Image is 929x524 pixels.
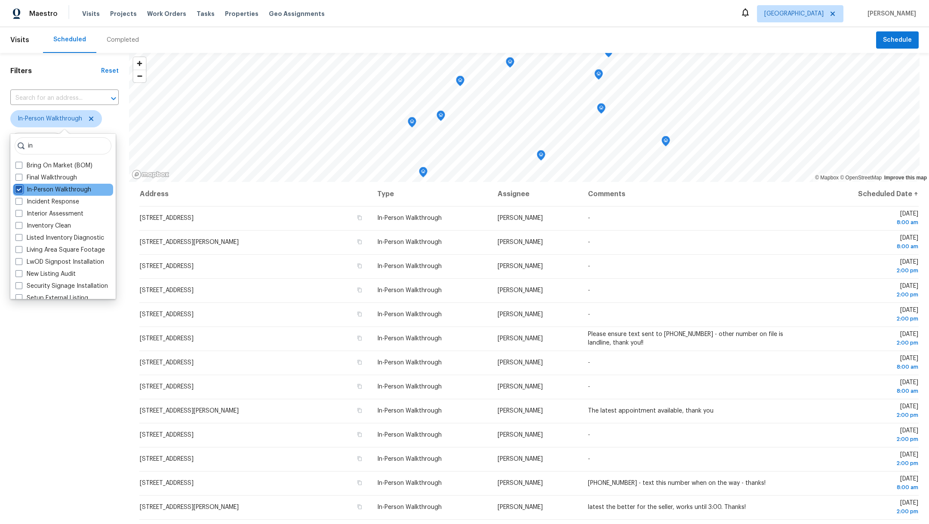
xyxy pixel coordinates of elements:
[537,150,545,163] div: Map marker
[822,459,918,468] div: 2:00 pm
[588,287,590,293] span: -
[822,266,918,275] div: 2:00 pm
[377,336,442,342] span: In-Person Walkthrough
[822,387,918,395] div: 8:00 am
[140,456,194,462] span: [STREET_ADDRESS]
[356,503,363,511] button: Copy Address
[456,76,464,89] div: Map marker
[883,35,912,46] span: Schedule
[197,11,215,17] span: Tasks
[108,92,120,105] button: Open
[597,103,606,117] div: Map marker
[377,287,442,293] span: In-Person Walkthrough
[129,53,920,182] canvas: Map
[588,311,590,317] span: -
[822,476,918,492] span: [DATE]
[107,36,139,44] div: Completed
[82,9,100,18] span: Visits
[140,384,194,390] span: [STREET_ADDRESS]
[110,9,137,18] span: Projects
[498,287,543,293] span: [PERSON_NAME]
[15,173,77,182] label: Final Walkthrough
[764,9,824,18] span: [GEOGRAPHIC_DATA]
[377,263,442,269] span: In-Person Walkthrough
[498,215,543,221] span: [PERSON_NAME]
[822,211,918,227] span: [DATE]
[377,504,442,510] span: In-Person Walkthrough
[377,408,442,414] span: In-Person Walkthrough
[588,331,783,346] span: Please ensure text sent to [PHONE_NUMBER] - other number on file is landline, thank you!!
[437,111,445,124] div: Map marker
[840,175,882,181] a: OpenStreetMap
[822,283,918,299] span: [DATE]
[588,408,714,414] span: The latest appointment available, thank you
[491,182,581,206] th: Assignee
[356,382,363,390] button: Copy Address
[133,57,146,70] span: Zoom in
[10,92,95,105] input: Search for an address...
[588,215,590,221] span: -
[377,239,442,245] span: In-Person Walkthrough
[15,197,79,206] label: Incident Response
[408,117,416,130] div: Map marker
[822,379,918,395] span: [DATE]
[225,9,258,18] span: Properties
[588,480,766,486] span: [PHONE_NUMBER] - text this number when on the way - thanks!
[498,408,543,414] span: [PERSON_NAME]
[15,234,104,242] label: Listed Inventory Diagnostic
[356,334,363,342] button: Copy Address
[822,339,918,347] div: 2:00 pm
[15,210,83,218] label: Interior Assessment
[876,31,919,49] button: Schedule
[815,182,919,206] th: Scheduled Date ↑
[884,175,927,181] a: Improve this map
[377,360,442,366] span: In-Person Walkthrough
[588,239,590,245] span: -
[498,384,543,390] span: [PERSON_NAME]
[377,384,442,390] span: In-Person Walkthrough
[822,259,918,275] span: [DATE]
[15,185,91,194] label: In-Person Walkthrough
[140,408,239,414] span: [STREET_ADDRESS][PERSON_NAME]
[498,336,543,342] span: [PERSON_NAME]
[588,456,590,462] span: -
[140,215,194,221] span: [STREET_ADDRESS]
[140,360,194,366] span: [STREET_ADDRESS]
[269,9,325,18] span: Geo Assignments
[15,294,88,302] label: Setup External Listing
[356,431,363,438] button: Copy Address
[132,170,169,179] a: Mapbox homepage
[356,310,363,318] button: Copy Address
[140,239,239,245] span: [STREET_ADDRESS][PERSON_NAME]
[356,238,363,246] button: Copy Address
[10,31,29,49] span: Visits
[822,290,918,299] div: 2:00 pm
[822,452,918,468] span: [DATE]
[356,479,363,487] button: Copy Address
[581,182,815,206] th: Comments
[822,507,918,516] div: 2:00 pm
[604,47,613,60] div: Map marker
[822,314,918,323] div: 2:00 pm
[140,263,194,269] span: [STREET_ADDRESS]
[822,500,918,516] span: [DATE]
[15,270,76,278] label: New Listing Audit
[133,70,146,82] button: Zoom out
[822,428,918,444] span: [DATE]
[498,504,543,510] span: [PERSON_NAME]
[498,432,543,438] span: [PERSON_NAME]
[498,239,543,245] span: [PERSON_NAME]
[822,404,918,419] span: [DATE]
[594,69,603,83] div: Map marker
[356,262,363,270] button: Copy Address
[53,35,86,44] div: Scheduled
[498,456,543,462] span: [PERSON_NAME]
[15,246,105,254] label: Living Area Square Footage
[588,432,590,438] span: -
[18,114,82,123] span: In-Person Walkthrough
[498,311,543,317] span: [PERSON_NAME]
[356,455,363,462] button: Copy Address
[356,286,363,294] button: Copy Address
[147,9,186,18] span: Work Orders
